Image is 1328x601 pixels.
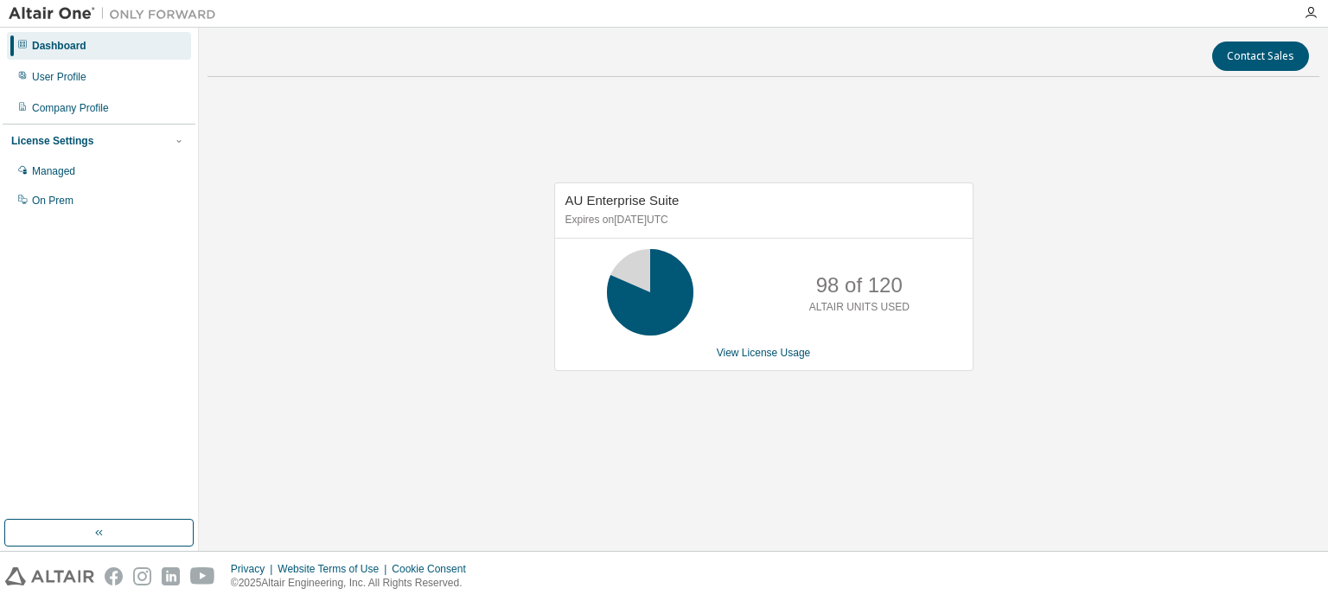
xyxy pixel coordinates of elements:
img: instagram.svg [133,567,151,585]
p: © 2025 Altair Engineering, Inc. All Rights Reserved. [231,576,476,591]
img: facebook.svg [105,567,123,585]
button: Contact Sales [1212,42,1309,71]
div: On Prem [32,194,73,208]
div: Dashboard [32,39,86,53]
div: Privacy [231,562,278,576]
div: Managed [32,164,75,178]
img: Altair One [9,5,225,22]
div: User Profile [32,70,86,84]
div: Cookie Consent [392,562,476,576]
a: View License Usage [717,347,811,359]
div: License Settings [11,134,93,148]
p: Expires on [DATE] UTC [565,213,958,227]
p: ALTAIR UNITS USED [809,300,910,315]
div: Website Terms of Use [278,562,392,576]
img: altair_logo.svg [5,567,94,585]
p: 98 of 120 [816,271,903,300]
div: Company Profile [32,101,109,115]
img: linkedin.svg [162,567,180,585]
span: AU Enterprise Suite [565,193,680,208]
img: youtube.svg [190,567,215,585]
